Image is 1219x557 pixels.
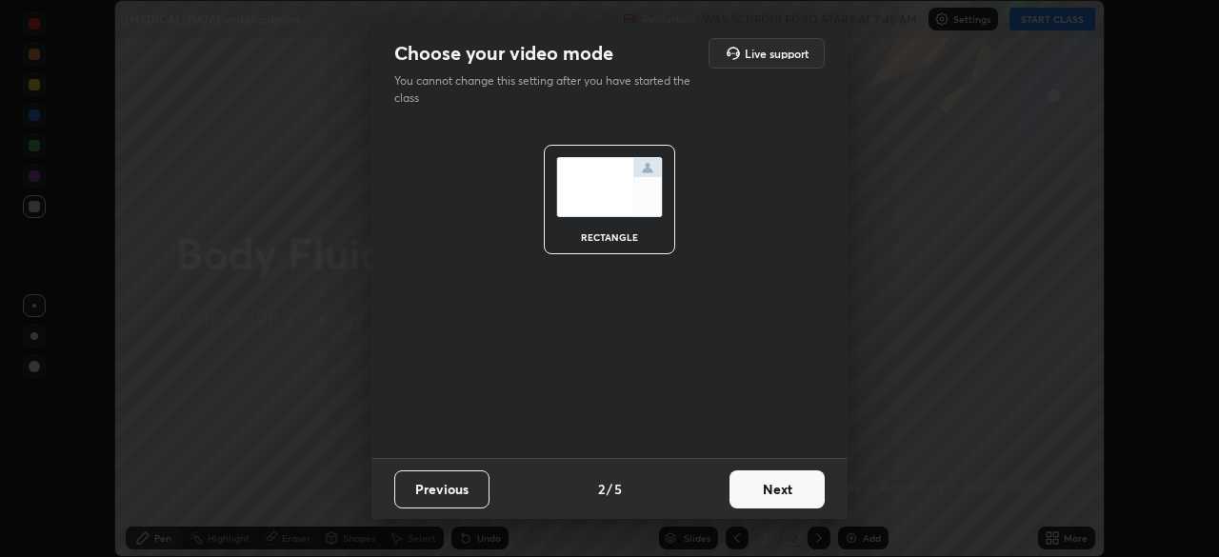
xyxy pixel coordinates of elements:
[745,48,809,59] h5: Live support
[614,479,622,499] h4: 5
[394,41,613,66] h2: Choose your video mode
[394,72,703,107] p: You cannot change this setting after you have started the class
[607,479,612,499] h4: /
[729,470,825,508] button: Next
[394,470,490,508] button: Previous
[571,232,648,242] div: rectangle
[598,479,605,499] h4: 2
[556,157,663,217] img: normalScreenIcon.ae25ed63.svg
